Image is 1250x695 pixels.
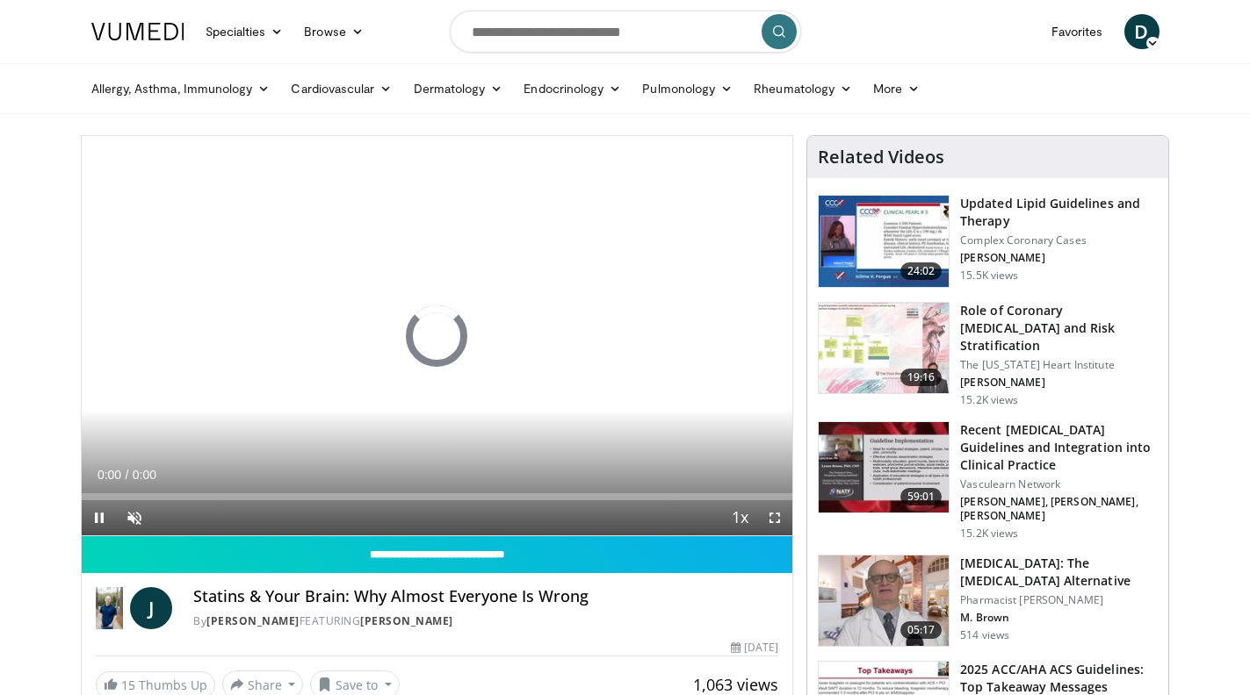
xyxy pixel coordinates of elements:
[81,71,281,106] a: Allergy, Asthma, Immunology
[632,71,743,106] a: Pulmonology
[960,611,1158,625] p: M. Brown
[960,269,1018,283] p: 15.5K views
[960,495,1158,523] p: [PERSON_NAME], [PERSON_NAME], [PERSON_NAME]
[900,488,943,505] span: 59:01
[193,613,778,629] div: By FEATURING
[731,640,778,656] div: [DATE]
[900,621,943,639] span: 05:17
[819,196,949,287] img: 77f671eb-9394-4acc-bc78-a9f077f94e00.150x105_q85_crop-smart_upscale.jpg
[960,421,1158,474] h3: Recent [MEDICAL_DATA] Guidelines and Integration into Clinical Practice
[819,555,949,647] img: ce9609b9-a9bf-4b08-84dd-8eeb8ab29fc6.150x105_q85_crop-smart_upscale.jpg
[82,493,793,500] div: Progress Bar
[91,23,184,40] img: VuMedi Logo
[360,613,453,628] a: [PERSON_NAME]
[195,14,294,49] a: Specialties
[722,500,757,535] button: Playback Rate
[126,468,129,482] span: /
[818,555,1158,648] a: 05:17 [MEDICAL_DATA]: The [MEDICAL_DATA] Alternative Pharmacist [PERSON_NAME] M. Brown 514 views
[818,421,1158,541] a: 59:01 Recent [MEDICAL_DATA] Guidelines and Integration into Clinical Practice Vasculearn Network ...
[96,587,124,629] img: Dr. Jordan Rennicke
[121,677,135,693] span: 15
[513,71,632,106] a: Endocrinology
[960,477,1158,491] p: Vasculearn Network
[293,14,374,49] a: Browse
[960,233,1158,247] p: Complex Coronary Cases
[117,500,152,535] button: Unmute
[960,376,1158,390] p: [PERSON_NAME]
[960,302,1158,355] h3: Role of Coronary [MEDICAL_DATA] and Risk Stratification
[98,468,121,482] span: 0:00
[818,195,1158,288] a: 24:02 Updated Lipid Guidelines and Therapy Complex Coronary Cases [PERSON_NAME] 15.5K views
[960,195,1158,230] h3: Updated Lipid Guidelines and Therapy
[133,468,156,482] span: 0:00
[743,71,863,106] a: Rheumatology
[403,71,514,106] a: Dermatology
[960,628,1009,642] p: 514 views
[693,674,778,695] span: 1,063 views
[757,500,792,535] button: Fullscreen
[82,136,793,536] video-js: Video Player
[900,369,943,386] span: 19:16
[280,71,402,106] a: Cardiovascular
[960,358,1158,372] p: The [US_STATE] Heart Institute
[818,302,1158,407] a: 19:16 Role of Coronary [MEDICAL_DATA] and Risk Stratification The [US_STATE] Heart Institute [PER...
[82,500,117,535] button: Pause
[206,613,300,628] a: [PERSON_NAME]
[960,527,1018,541] p: 15.2K views
[819,303,949,394] img: 1efa8c99-7b8a-4ab5-a569-1c219ae7bd2c.150x105_q85_crop-smart_upscale.jpg
[130,587,172,629] a: J
[863,71,930,106] a: More
[818,147,944,168] h4: Related Videos
[1041,14,1114,49] a: Favorites
[900,262,943,280] span: 24:02
[450,11,801,53] input: Search topics, interventions
[960,393,1018,407] p: 15.2K views
[819,422,949,513] img: 87825f19-cf4c-4b91-bba1-ce218758c6bb.150x105_q85_crop-smart_upscale.jpg
[960,555,1158,590] h3: [MEDICAL_DATA]: The [MEDICAL_DATA] Alternative
[1124,14,1160,49] a: D
[960,251,1158,265] p: [PERSON_NAME]
[193,587,778,606] h4: Statins & Your Brain: Why Almost Everyone Is Wrong
[960,593,1158,607] p: Pharmacist [PERSON_NAME]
